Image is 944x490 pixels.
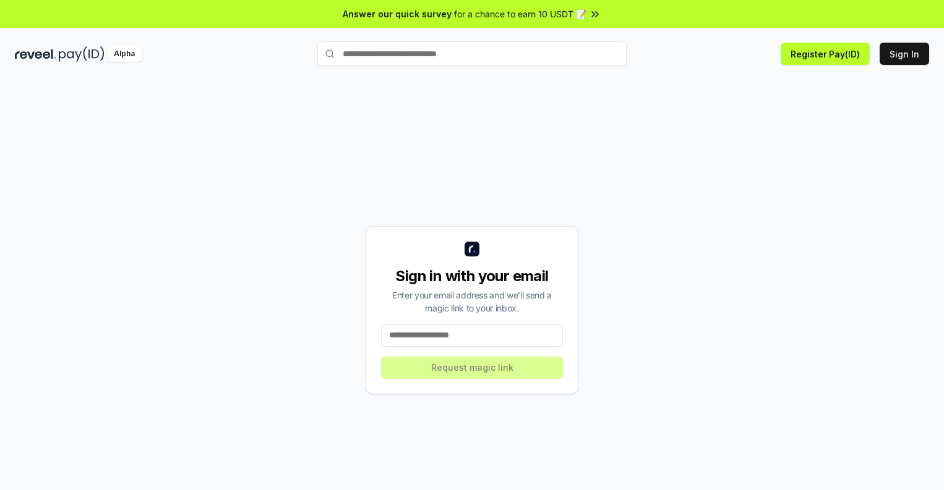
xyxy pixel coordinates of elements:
button: Sign In [880,43,929,65]
img: reveel_dark [15,46,56,62]
div: Sign in with your email [381,266,563,286]
img: logo_small [465,242,479,256]
img: pay_id [59,46,105,62]
div: Enter your email address and we’ll send a magic link to your inbox. [381,289,563,315]
button: Register Pay(ID) [781,43,870,65]
div: Alpha [107,46,142,62]
span: for a chance to earn 10 USDT 📝 [454,7,586,20]
span: Answer our quick survey [343,7,452,20]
